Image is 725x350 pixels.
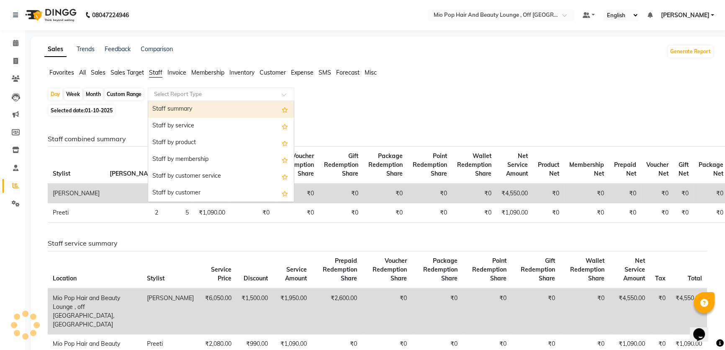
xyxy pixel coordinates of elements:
[84,88,103,100] div: Month
[512,288,560,334] td: ₹0
[48,203,105,223] td: Preeti
[521,257,555,282] span: Gift Redemption Share
[362,288,412,334] td: ₹0
[273,288,312,334] td: ₹1,950.00
[408,203,452,223] td: ₹0
[623,257,645,282] span: Net Service Amount
[148,185,294,202] div: Staff by customer
[149,69,162,76] span: Staff
[48,135,707,143] h6: Staff combined summary
[191,69,224,76] span: Membership
[280,152,314,177] span: Voucher Redemption Share
[105,203,163,223] td: 2
[148,101,294,202] ng-dropdown-panel: Options list
[92,3,129,27] b: 08047224946
[167,69,186,76] span: Invoice
[570,257,604,282] span: Wallet Redemption Share
[373,257,407,282] span: Voucher Redemption Share
[564,203,609,223] td: ₹0
[163,203,194,223] td: 5
[148,135,294,151] div: Staff by product
[472,257,506,282] span: Point Redemption Share
[690,316,717,342] iframe: chat widget
[671,288,707,334] td: ₹4,550.00
[641,203,674,223] td: ₹0
[105,45,131,53] a: Feedback
[148,151,294,168] div: Staff by membership
[148,118,294,135] div: Staff by service
[194,203,230,223] td: ₹1,090.00
[496,203,533,223] td: ₹1,090.00
[141,45,173,53] a: Comparison
[91,69,105,76] span: Sales
[199,288,237,334] td: ₹6,050.00
[609,184,641,203] td: ₹0
[44,42,67,57] a: Sales
[679,161,689,177] span: Gift Net
[650,288,671,334] td: ₹0
[363,184,408,203] td: ₹0
[260,69,286,76] span: Customer
[275,203,319,223] td: ₹0
[564,184,609,203] td: ₹0
[506,152,528,177] span: Net Service Amount
[105,88,144,100] div: Custom Range
[21,3,79,27] img: logo
[148,101,294,118] div: Staff summary
[237,288,273,334] td: ₹1,500.00
[457,152,491,177] span: Wallet Redemption Share
[674,184,694,203] td: ₹0
[655,275,666,282] span: Tax
[64,88,82,100] div: Week
[614,161,636,177] span: Prepaid Net
[282,155,288,165] span: Add this report to Favorites List
[291,69,314,76] span: Expense
[641,184,674,203] td: ₹0
[230,203,275,223] td: ₹0
[412,288,463,334] td: ₹0
[49,69,74,76] span: Favorites
[229,69,255,76] span: Inventory
[452,184,496,203] td: ₹0
[533,184,564,203] td: ₹0
[324,152,358,177] span: Gift Redemption Share
[275,184,319,203] td: ₹0
[496,184,533,203] td: ₹4,550.00
[53,170,70,177] span: Stylist
[363,203,408,223] td: ₹0
[560,288,610,334] td: ₹0
[319,203,363,223] td: ₹0
[413,152,447,177] span: Point Redemption Share
[282,188,288,198] span: Add this report to Favorites List
[688,275,702,282] span: Total
[365,69,377,76] span: Misc
[77,45,95,53] a: Trends
[282,171,288,181] span: Add this report to Favorites List
[282,121,288,131] span: Add this report to Favorites List
[336,69,360,76] span: Forecast
[319,184,363,203] td: ₹0
[699,161,723,177] span: Package Net
[538,161,559,177] span: Product Net
[569,161,604,177] span: Membership Net
[105,184,163,203] td: 6
[609,203,641,223] td: ₹0
[646,161,668,177] span: Voucher Net
[368,152,403,177] span: Package Redemption Share
[282,104,288,114] span: Add this report to Favorites List
[142,288,199,334] td: [PERSON_NAME]
[674,203,694,223] td: ₹0
[147,275,165,282] span: Stylist
[661,11,709,20] span: [PERSON_NAME]
[323,257,357,282] span: Prepaid Redemption Share
[609,288,650,334] td: ₹4,550.00
[48,184,105,203] td: [PERSON_NAME]
[285,266,307,282] span: Service Amount
[668,46,713,57] button: Generate Report
[282,138,288,148] span: Add this report to Favorites List
[49,88,62,100] div: Day
[244,275,268,282] span: Discount
[49,105,115,116] span: Selected date:
[79,69,86,76] span: All
[312,288,362,334] td: ₹2,600.00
